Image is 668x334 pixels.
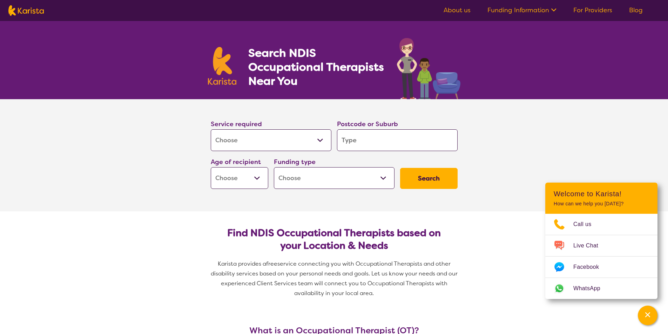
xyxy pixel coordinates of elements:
img: Karista logo [8,5,44,16]
a: Funding Information [487,6,556,14]
label: Funding type [274,158,316,166]
span: service connecting you with Occupational Therapists and other disability services based on your p... [211,260,459,297]
label: Age of recipient [211,158,261,166]
span: free [266,260,277,267]
span: Live Chat [573,240,607,251]
a: About us [444,6,471,14]
img: occupational-therapy [397,38,460,99]
a: Web link opens in a new tab. [545,278,657,299]
label: Postcode or Suburb [337,120,398,128]
button: Channel Menu [638,306,657,325]
label: Service required [211,120,262,128]
span: Facebook [573,262,607,272]
a: For Providers [573,6,612,14]
span: WhatsApp [573,283,609,294]
span: Karista provides a [218,260,266,267]
a: Blog [629,6,643,14]
img: Karista logo [208,47,237,85]
h1: Search NDIS Occupational Therapists Near You [248,46,385,88]
h2: Find NDIS Occupational Therapists based on your Location & Needs [216,227,452,252]
input: Type [337,129,458,151]
ul: Choose channel [545,214,657,299]
span: Call us [573,219,600,230]
button: Search [400,168,458,189]
div: Channel Menu [545,183,657,299]
h2: Welcome to Karista! [554,190,649,198]
p: How can we help you [DATE]? [554,201,649,207]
